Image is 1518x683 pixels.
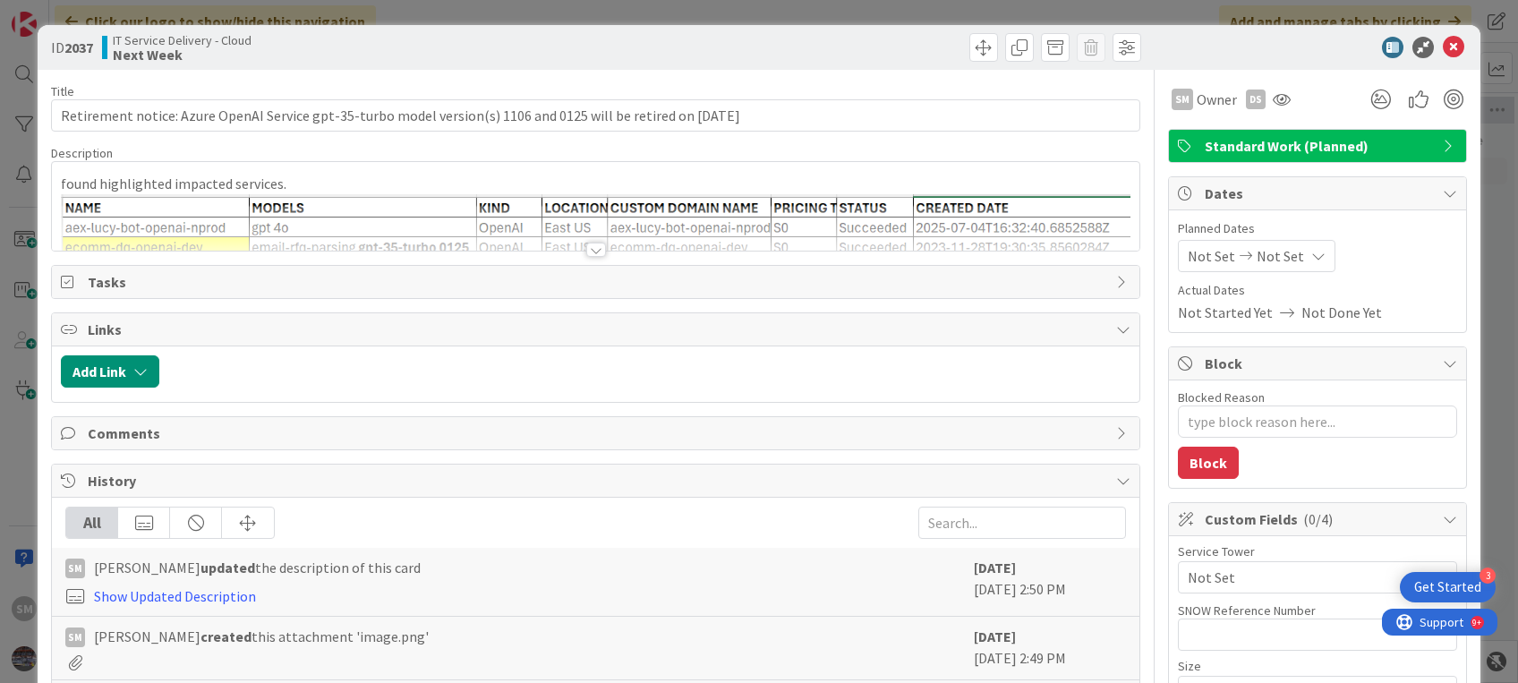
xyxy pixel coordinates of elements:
span: [PERSON_NAME] this attachment 'image.png' [94,626,429,647]
span: Tasks [88,271,1106,293]
div: Service Tower [1178,545,1457,558]
b: [DATE] [974,628,1016,645]
div: 3 [1480,568,1496,584]
b: 2037 [64,38,93,56]
b: [DATE] [974,559,1016,576]
div: SM [65,559,85,578]
span: Standard Work (Planned) [1205,135,1434,157]
input: type card name here... [51,99,1139,132]
span: Not Started Yet [1178,302,1273,323]
span: History [88,470,1106,491]
label: Blocked Reason [1178,389,1265,406]
span: Comments [88,423,1106,444]
span: Actual Dates [1178,281,1457,300]
p: found highlighted impacted services. [61,174,1130,194]
div: SM [1172,89,1193,110]
div: Size [1178,660,1457,672]
div: [DATE] 2:49 PM [974,626,1126,670]
b: Next Week [113,47,252,62]
span: Support [38,3,81,24]
span: Not Done Yet [1301,302,1382,323]
span: Custom Fields [1205,508,1434,530]
span: Owner [1197,89,1237,110]
span: Links [88,319,1106,340]
b: created [200,628,252,645]
span: IT Service Delivery - Cloud [113,33,252,47]
button: Block [1178,447,1239,479]
span: Not Set [1188,245,1235,267]
p: 09/11: received azure alert [61,194,1130,377]
label: Title [51,83,74,99]
span: Block [1205,353,1434,374]
span: [PERSON_NAME] the description of this card [94,557,421,578]
div: Get Started [1414,578,1481,596]
span: Dates [1205,183,1434,204]
div: SM [65,628,85,647]
span: Description [51,145,113,161]
div: All [66,508,118,538]
div: [DATE] 2:50 PM [974,557,1126,607]
b: updated [200,559,255,576]
div: 9+ [90,7,99,21]
span: Not Set [1257,245,1304,267]
span: Not Set [1188,567,1426,588]
button: Add Link [61,355,159,388]
div: Open Get Started checklist, remaining modules: 3 [1400,572,1496,602]
span: ID [51,37,93,58]
span: ( 0/4 ) [1303,510,1333,528]
input: Search... [918,507,1126,539]
span: Planned Dates [1178,219,1457,238]
a: Show Updated Description [94,587,256,605]
img: image.png [61,194,1130,357]
div: DS [1246,90,1266,109]
label: SNOW Reference Number [1178,602,1316,619]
